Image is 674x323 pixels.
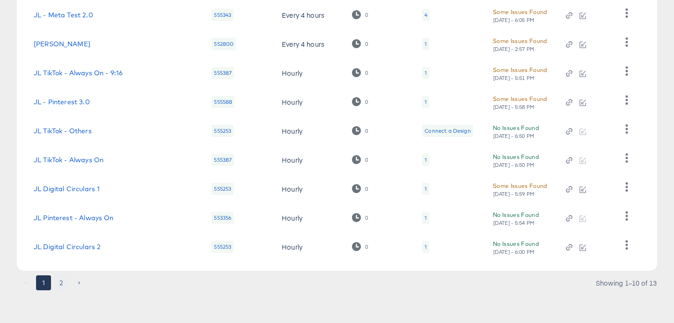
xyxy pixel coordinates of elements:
td: Hourly [274,87,344,116]
td: Hourly [274,145,344,174]
button: Some Issues Found[DATE] - 6:05 PM [493,7,547,23]
div: 555253 [212,125,234,137]
div: Some Issues Found [493,7,547,17]
div: 1 [422,38,429,50]
a: JL TikTok - Always On [34,156,103,164]
div: 1 [422,212,429,224]
button: Some Issues Found[DATE] - 5:51 PM [493,65,547,81]
div: 555387 [212,67,234,79]
a: JL TikTok - Others [34,127,92,135]
div: 0 [365,41,368,47]
div: 555343 [212,9,234,21]
td: Every 4 hours [274,0,344,29]
div: 0 [365,186,368,192]
div: 552800 [212,38,236,50]
div: 0 [352,155,368,164]
div: 0 [352,10,368,19]
button: page 1 [36,275,51,290]
div: Showing 1–10 of 13 [595,280,657,286]
div: 0 [365,215,368,221]
div: 1 [425,214,427,222]
div: [DATE] - 5:58 PM [493,104,535,110]
td: Hourly [274,174,344,203]
div: Connect a Design [425,127,470,135]
div: 0 [365,157,368,163]
div: Some Issues Found [493,181,547,191]
div: 0 [352,126,368,135]
div: [DATE] - 6:05 PM [493,17,535,23]
div: 1 [425,156,427,164]
a: JL - Pinterest 3.0 [34,98,90,106]
td: Hourly [274,203,344,232]
div: 1 [425,98,427,106]
td: Every 4 hours [274,29,344,58]
td: Hourly [274,58,344,87]
div: 0 [365,128,368,134]
div: [DATE] - 2:57 PM [493,46,535,52]
button: Some Issues Found[DATE] - 5:59 PM [493,181,547,197]
div: 1 [425,243,427,251]
div: 1 [425,69,427,77]
div: 4 [422,9,430,21]
div: 1 [422,67,429,79]
div: Some Issues Found [493,94,547,104]
a: JL - Meta Test 2.0 [34,11,93,19]
div: 0 [352,184,368,193]
div: Connect a Design [422,125,473,137]
div: [DATE] - 5:51 PM [493,75,535,81]
div: Some Issues Found [493,36,547,46]
div: 0 [352,213,368,222]
div: 4 [425,11,427,19]
a: JL Digital Circulars 2 [34,243,101,251]
div: [DATE] - 5:59 PM [493,191,535,197]
a: JL TikTok - Always On - 9:16 [34,69,123,77]
div: 0 [365,244,368,250]
div: 1 [425,185,427,193]
div: 555253 [212,241,234,253]
div: Some Issues Found [493,65,547,75]
button: Some Issues Found[DATE] - 2:57 PM [493,36,547,52]
div: 1 [422,154,429,166]
div: 555588 [212,96,234,108]
a: JL Digital Circulars 1 [34,185,100,193]
div: 555387 [212,154,234,166]
td: Hourly [274,116,344,145]
button: Go to next page [72,275,87,290]
div: 0 [352,97,368,106]
div: 0 [365,99,368,105]
div: 1 [422,96,429,108]
div: 553356 [212,212,234,224]
div: 0 [365,70,368,76]
div: 0 [365,12,368,18]
div: 0 [352,39,368,48]
nav: pagination navigation [17,275,88,290]
button: Go to page 2 [54,275,69,290]
div: 1 [422,241,429,253]
a: JL Pinterest - Always On [34,214,114,222]
div: 555253 [212,183,234,195]
a: [PERSON_NAME] [34,40,90,48]
div: 1 [425,40,427,48]
div: 0 [352,68,368,77]
div: 1 [422,183,429,195]
button: Some Issues Found[DATE] - 5:58 PM [493,94,547,110]
div: 0 [352,242,368,251]
td: Hourly [274,232,344,261]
